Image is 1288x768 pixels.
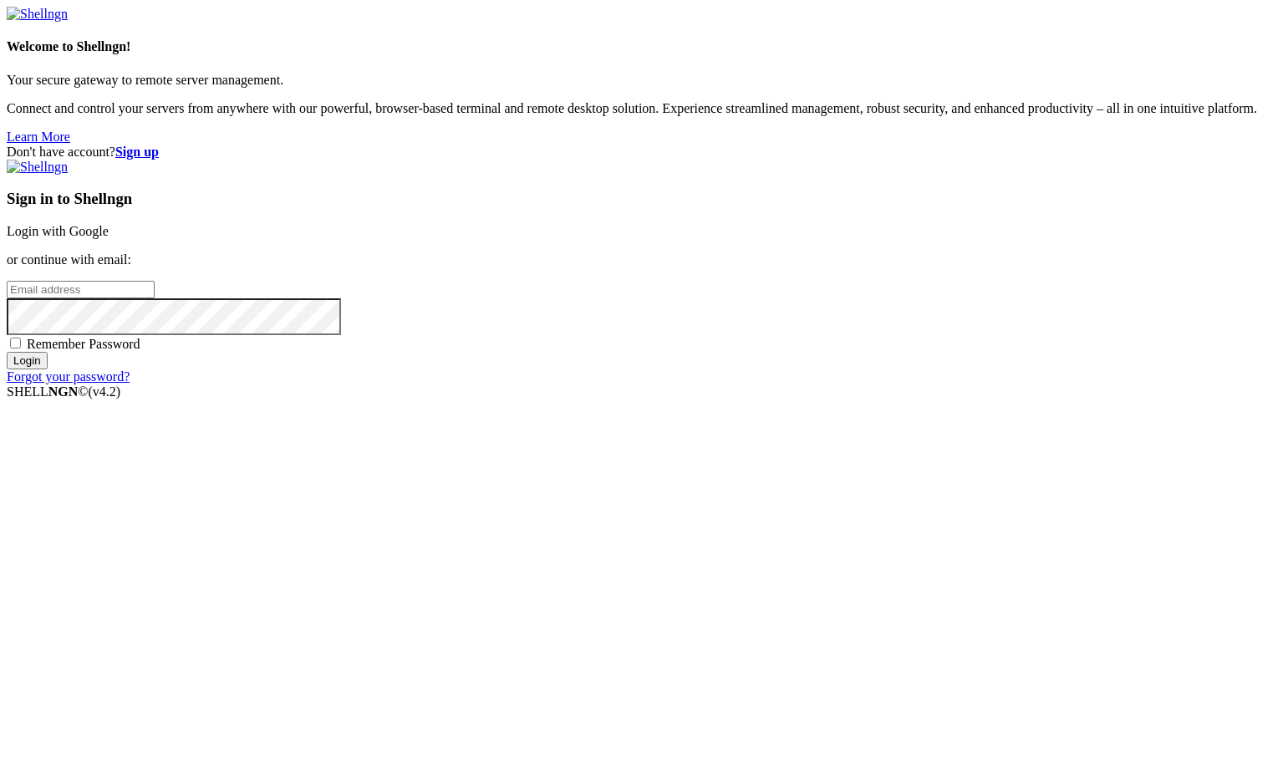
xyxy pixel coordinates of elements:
input: Email address [7,281,155,298]
input: Remember Password [10,338,21,348]
a: Login with Google [7,224,109,238]
p: Your secure gateway to remote server management. [7,73,1281,88]
p: or continue with email: [7,252,1281,267]
img: Shellngn [7,7,68,22]
a: Forgot your password? [7,369,130,384]
span: SHELL © [7,384,120,399]
h3: Sign in to Shellngn [7,190,1281,208]
b: NGN [48,384,79,399]
span: 4.2.0 [89,384,121,399]
img: Shellngn [7,160,68,175]
p: Connect and control your servers from anywhere with our powerful, browser-based terminal and remo... [7,101,1281,116]
a: Sign up [115,145,159,159]
div: Don't have account? [7,145,1281,160]
span: Remember Password [27,337,140,351]
input: Login [7,352,48,369]
a: Learn More [7,130,70,144]
h4: Welcome to Shellngn! [7,39,1281,54]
